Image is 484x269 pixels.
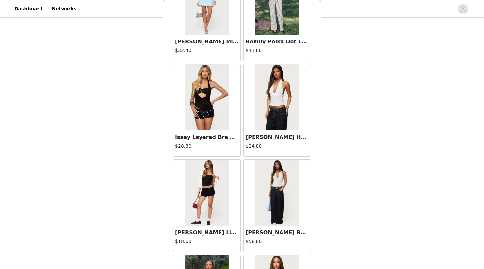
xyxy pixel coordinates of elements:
h4: $18.60 [175,238,238,245]
h4: $32.40 [175,47,238,54]
h4: $24.80 [246,143,309,149]
a: Networks [48,1,80,16]
div: avatar [460,4,466,14]
img: Karah Belt Low Rise Jeans [255,160,299,226]
img: Larissa Scrunch Halter Top [255,64,299,130]
img: Hollis Linen Look Shorts [185,160,229,226]
h4: $41.60 [246,47,309,54]
a: Dashboard [11,1,46,16]
h3: [PERSON_NAME] Mini Dress [175,38,238,46]
img: Issey Layered Bra Cowl Neck Top [185,64,229,130]
h3: Issey Layered Bra Cowl Neck Top [175,133,238,141]
h4: $58.80 [246,238,309,245]
h4: $28.80 [175,143,238,149]
h3: [PERSON_NAME] Halter Top [246,133,309,141]
h3: Romily Polka Dot Low Rise Jeans [246,38,309,46]
h3: [PERSON_NAME] Linen Look Shorts [175,229,238,237]
h3: [PERSON_NAME] Belt Low Rise Jeans [246,229,309,237]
